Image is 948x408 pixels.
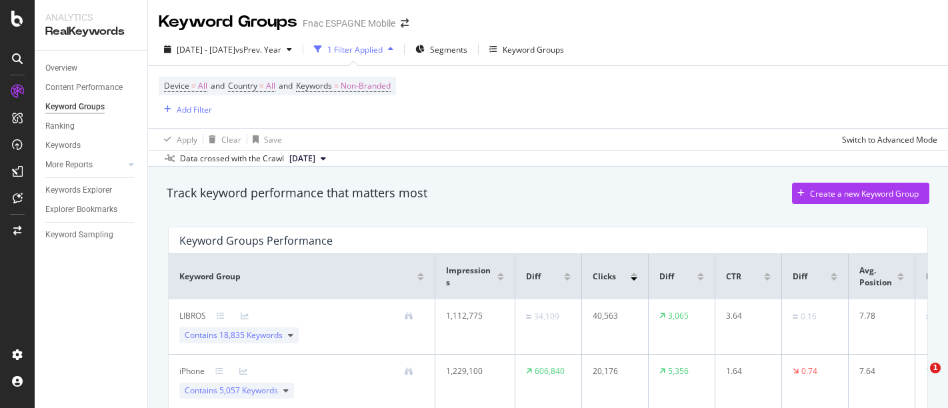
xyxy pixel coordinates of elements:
div: Keyword Groups [503,44,564,55]
div: 1,229,100 [446,365,498,377]
a: Keyword Groups [45,100,138,114]
div: Keyword Groups [45,100,105,114]
div: 1 Filter Applied [327,44,383,55]
div: Overview [45,61,77,75]
span: 1 [930,363,941,373]
button: Switch to Advanced Mode [837,129,937,150]
div: 40,563 [593,310,633,322]
span: Keywords [296,80,332,91]
span: and [279,80,293,91]
div: 5,356 [668,365,689,377]
button: 1 Filter Applied [309,39,399,60]
div: Content Performance [45,81,123,95]
a: More Reports [45,158,125,172]
div: 7.78 [859,310,899,322]
span: Keyword Group [179,271,241,283]
span: 2025 Aug. 1st [289,153,315,165]
span: 5,057 Keywords [219,385,278,396]
div: Clear [221,134,241,145]
div: 1,112,775 [446,310,498,322]
div: Track keyword performance that matters most [167,185,427,202]
div: 1.64 [726,365,766,377]
div: Analytics [45,11,137,24]
div: 34,109 [534,311,559,323]
span: All [198,77,207,95]
div: More Reports [45,158,93,172]
div: 0.74 [801,365,817,377]
button: Add Filter [159,101,212,117]
div: 606,840 [535,365,565,377]
div: Keyword Groups Performance [179,234,333,247]
span: Device [164,80,189,91]
div: 3.64 [726,310,766,322]
div: Fnac ESPAGNE Mobile [303,17,395,30]
span: Avg. Position [859,265,894,289]
span: vs Prev. Year [235,44,281,55]
button: Segments [410,39,473,60]
span: Contains [185,385,278,397]
a: Overview [45,61,138,75]
span: Contains [185,329,283,341]
a: Keywords Explorer [45,183,138,197]
span: = [259,80,264,91]
span: 18,835 Keywords [219,329,283,341]
div: 7.64 [859,365,899,377]
span: Diff [793,271,807,283]
div: Add Filter [177,104,212,115]
span: = [191,80,196,91]
button: Keyword Groups [484,39,569,60]
div: Save [264,134,282,145]
span: Segments [430,44,467,55]
span: [DATE] - [DATE] [177,44,235,55]
button: Create a new Keyword Group [792,183,929,204]
div: Ranking [45,119,75,133]
span: Country [228,80,257,91]
div: 0.16 [801,311,817,323]
span: and [211,80,225,91]
div: Data crossed with the Crawl [180,153,284,165]
div: Explorer Bookmarks [45,203,117,217]
button: [DATE] [284,151,331,167]
span: = [334,80,339,91]
a: Ranking [45,119,138,133]
button: Save [247,129,282,150]
a: Keywords [45,139,138,153]
div: Create a new Keyword Group [810,188,919,199]
span: Diff [926,271,941,283]
div: Keyword Groups [159,11,297,33]
span: All [266,77,275,95]
a: Content Performance [45,81,138,95]
span: Non-Branded [341,77,391,95]
a: Explorer Bookmarks [45,203,138,217]
span: Clicks [593,271,616,283]
iframe: Intercom live chat [903,363,935,395]
img: Equal [526,315,531,319]
div: LIBROS [179,310,206,322]
div: Switch to Advanced Mode [842,134,937,145]
span: CTR [726,271,741,283]
div: RealKeywords [45,24,137,39]
div: Keywords [45,139,81,153]
div: iPhone [179,365,205,377]
div: Apply [177,134,197,145]
div: 3,065 [668,310,689,322]
div: arrow-right-arrow-left [401,19,409,28]
span: Impressions [446,265,494,289]
button: Apply [159,129,197,150]
img: Equal [793,315,798,319]
a: Keyword Sampling [45,228,138,242]
span: Diff [526,271,541,283]
div: Keywords Explorer [45,183,112,197]
span: Diff [659,271,674,283]
div: Keyword Sampling [45,228,113,242]
img: Equal [926,315,931,319]
button: [DATE] - [DATE]vsPrev. Year [159,39,297,60]
div: 20,176 [593,365,633,377]
button: Clear [203,129,241,150]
